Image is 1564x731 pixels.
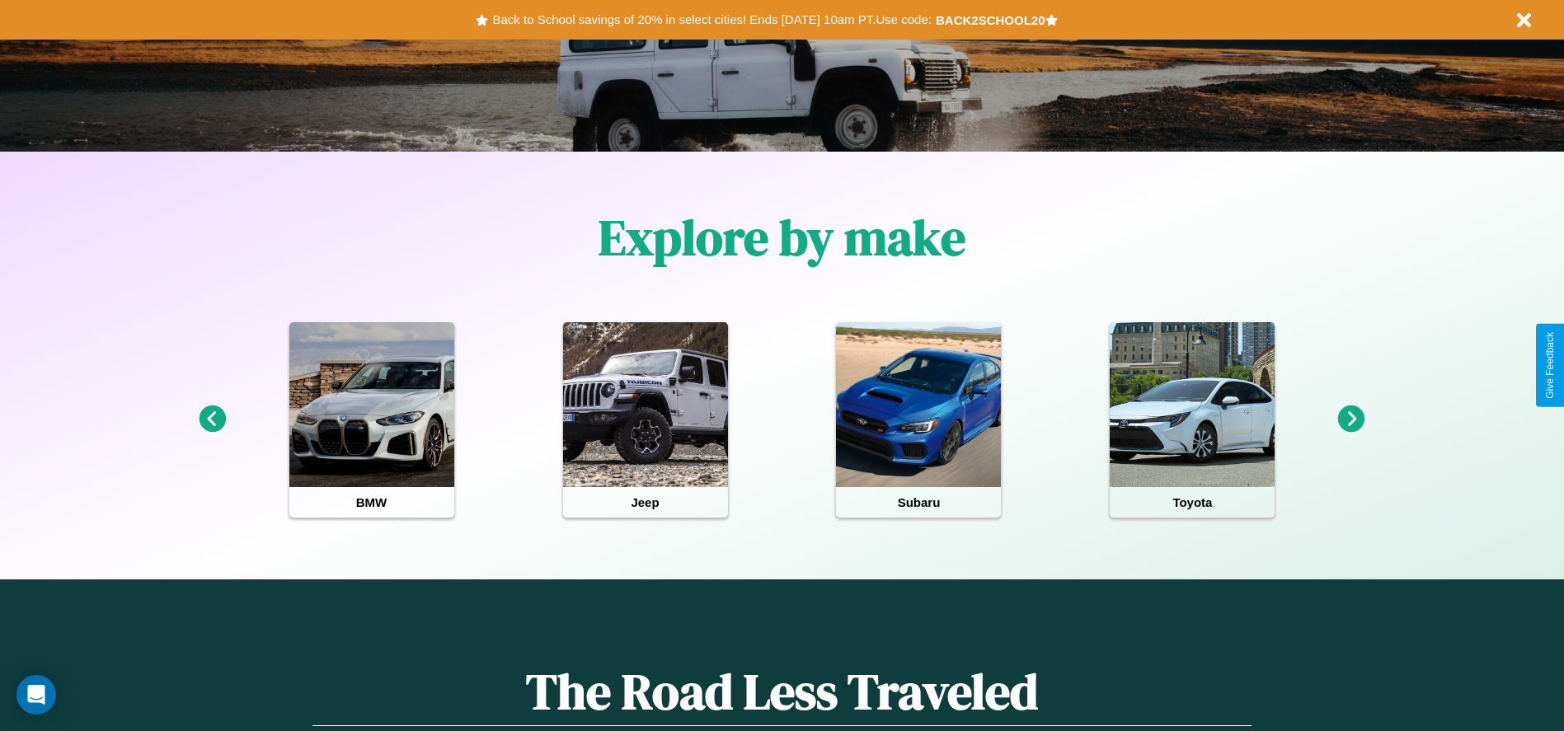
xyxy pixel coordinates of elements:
[1110,487,1275,518] h4: Toyota
[836,487,1001,518] h4: Subaru
[936,13,1045,27] b: BACK2SCHOOL20
[599,204,965,271] h1: Explore by make
[312,658,1251,726] h1: The Road Less Traveled
[289,487,454,518] h4: BMW
[488,8,935,31] button: Back to School savings of 20% in select cities! Ends [DATE] 10am PT.Use code:
[16,675,56,715] div: Open Intercom Messenger
[563,487,728,518] h4: Jeep
[1544,332,1556,399] div: Give Feedback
